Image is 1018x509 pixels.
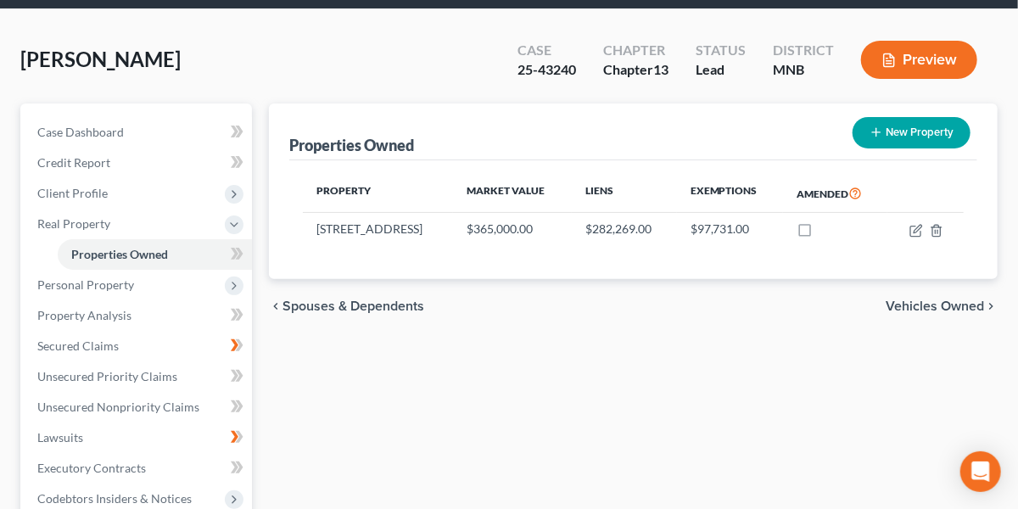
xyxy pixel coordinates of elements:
[37,125,124,139] span: Case Dashboard
[773,41,834,60] div: District
[24,117,252,148] a: Case Dashboard
[37,308,131,322] span: Property Analysis
[517,60,576,80] div: 25-43240
[603,41,668,60] div: Chapter
[37,277,134,292] span: Personal Property
[572,174,677,213] th: Liens
[37,430,83,445] span: Lawsuits
[886,299,984,313] span: Vehicles Owned
[37,338,119,353] span: Secured Claims
[71,247,168,261] span: Properties Owned
[20,47,181,71] span: [PERSON_NAME]
[269,299,424,313] button: chevron_left Spouses & Dependents
[677,174,783,213] th: Exemptions
[603,60,668,80] div: Chapter
[24,422,252,453] a: Lawsuits
[696,60,746,80] div: Lead
[24,392,252,422] a: Unsecured Nonpriority Claims
[453,213,572,245] td: $365,000.00
[282,299,424,313] span: Spouses & Dependents
[853,117,970,148] button: New Property
[783,174,887,213] th: Amended
[861,41,977,79] button: Preview
[960,451,1001,492] div: Open Intercom Messenger
[37,491,192,506] span: Codebtors Insiders & Notices
[37,155,110,170] span: Credit Report
[24,453,252,484] a: Executory Contracts
[886,299,998,313] button: Vehicles Owned chevron_right
[37,461,146,475] span: Executory Contracts
[696,41,746,60] div: Status
[37,400,199,414] span: Unsecured Nonpriority Claims
[984,299,998,313] i: chevron_right
[677,213,783,245] td: $97,731.00
[572,213,677,245] td: $282,269.00
[37,369,177,383] span: Unsecured Priority Claims
[289,135,414,155] div: Properties Owned
[303,174,453,213] th: Property
[269,299,282,313] i: chevron_left
[653,61,668,77] span: 13
[37,186,108,200] span: Client Profile
[453,174,572,213] th: Market Value
[24,361,252,392] a: Unsecured Priority Claims
[303,213,453,245] td: [STREET_ADDRESS]
[24,148,252,178] a: Credit Report
[58,239,252,270] a: Properties Owned
[24,331,252,361] a: Secured Claims
[37,216,110,231] span: Real Property
[773,60,834,80] div: MNB
[517,41,576,60] div: Case
[24,300,252,331] a: Property Analysis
